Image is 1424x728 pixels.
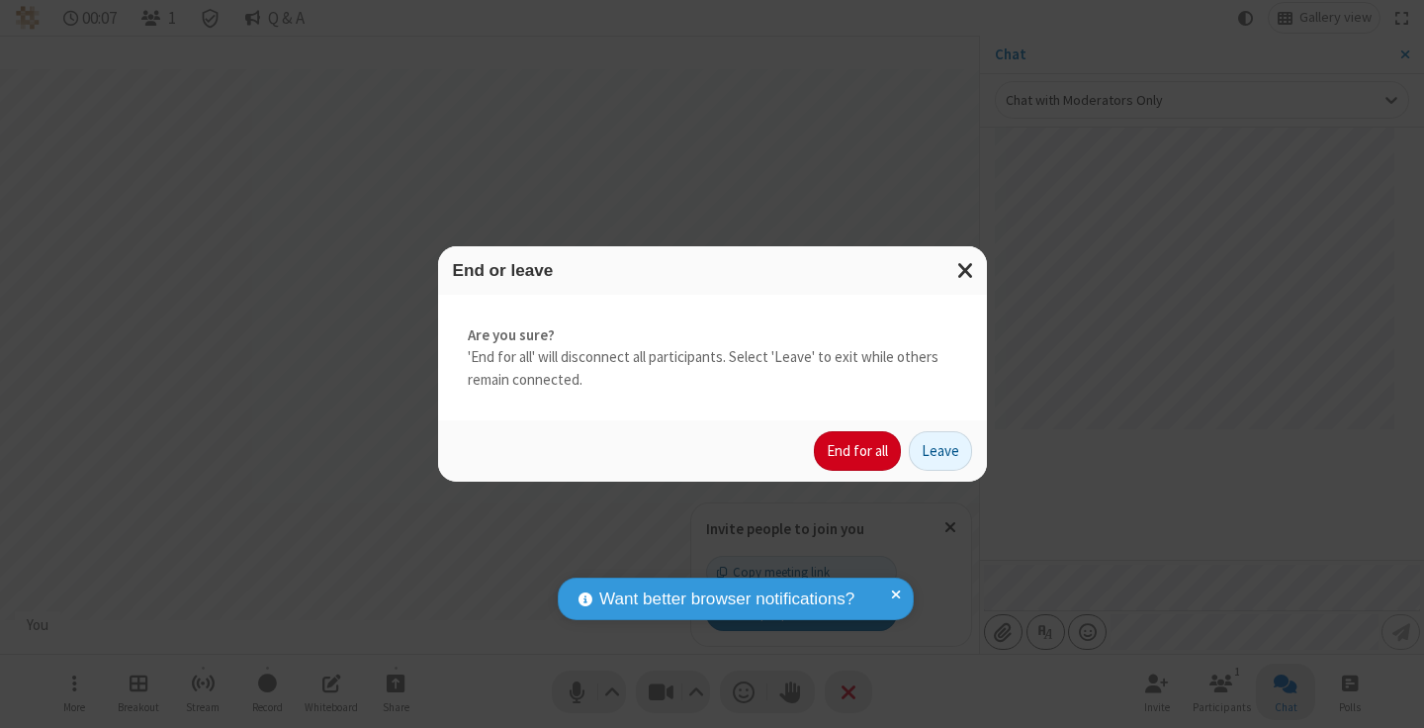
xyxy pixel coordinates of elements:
[438,295,987,421] div: 'End for all' will disconnect all participants. Select 'Leave' to exit while others remain connec...
[599,587,854,612] span: Want better browser notifications?
[814,431,901,471] button: End for all
[453,261,972,280] h3: End or leave
[909,431,972,471] button: Leave
[945,246,987,295] button: Close modal
[468,324,957,347] strong: Are you sure?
